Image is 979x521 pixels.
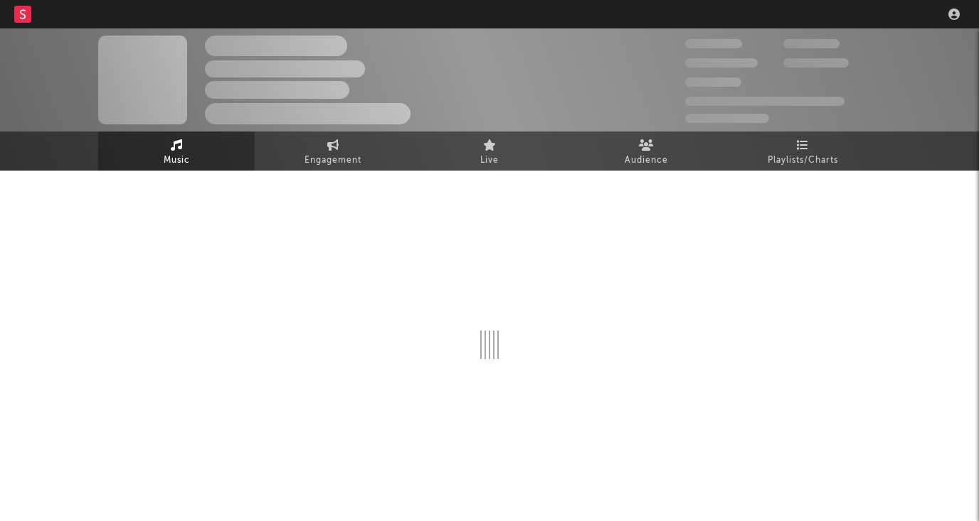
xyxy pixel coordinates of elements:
span: Jump Score: 85.0 [685,114,769,123]
a: Live [411,131,568,171]
span: 300,000 [685,39,742,48]
span: 100,000 [685,77,741,87]
span: Engagement [305,152,361,169]
a: Music [98,131,255,171]
a: Playlists/Charts [724,131,881,171]
span: 50,000,000 Monthly Listeners [685,97,845,106]
span: 50,000,000 [685,58,758,68]
span: Live [480,152,499,169]
a: Engagement [255,131,411,171]
a: Audience [568,131,724,171]
span: Playlists/Charts [768,152,838,169]
span: 1,000,000 [783,58,849,68]
span: Audience [625,152,668,169]
span: 100,000 [783,39,840,48]
span: Music [164,152,190,169]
